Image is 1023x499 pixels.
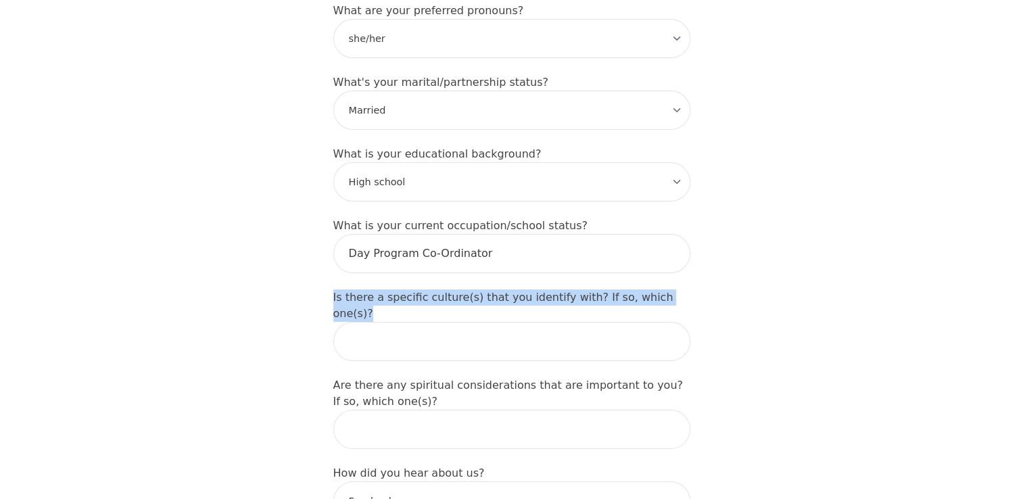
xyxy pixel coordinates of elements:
label: What is your current occupation/school status? [333,219,588,232]
label: What are your preferred pronouns? [333,4,524,17]
label: Is there a specific culture(s) that you identify with? If so, which one(s)? [333,291,673,320]
label: How did you hear about us? [333,467,485,479]
label: What's your marital/partnership status? [333,76,548,89]
label: Are there any spiritual considerations that are important to you? If so, which one(s)? [333,379,683,408]
label: What is your educational background? [333,147,542,160]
